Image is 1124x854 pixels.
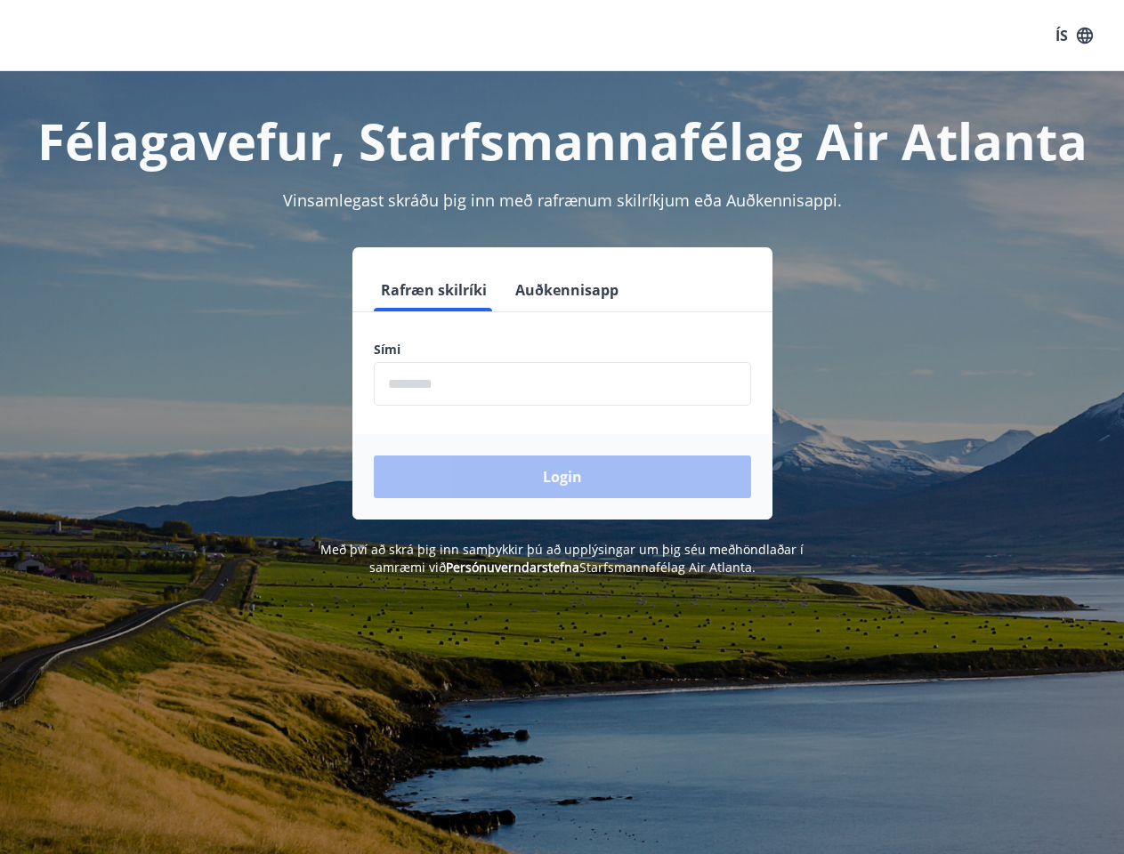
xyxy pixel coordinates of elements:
button: Auðkennisapp [508,269,626,311]
label: Sími [374,341,751,359]
h1: Félagavefur, Starfsmannafélag Air Atlanta [21,107,1103,174]
a: Persónuverndarstefna [446,559,579,576]
span: Vinsamlegast skráðu þig inn með rafrænum skilríkjum eða Auðkennisappi. [283,189,842,211]
button: Rafræn skilríki [374,269,494,311]
button: ÍS [1046,20,1103,52]
span: Með því að skrá þig inn samþykkir þú að upplýsingar um þig séu meðhöndlaðar í samræmi við Starfsm... [320,541,804,576]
